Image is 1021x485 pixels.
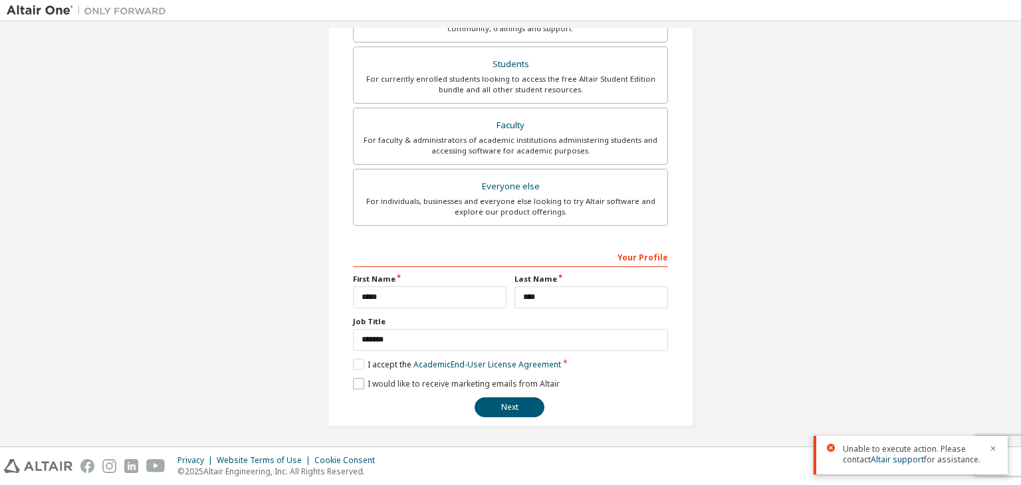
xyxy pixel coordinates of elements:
button: Next [475,397,544,417]
div: For currently enrolled students looking to access the free Altair Student Edition bundle and all ... [362,74,659,95]
div: Privacy [177,455,217,466]
label: I would like to receive marketing emails from Altair [353,378,560,389]
img: Altair One [7,4,173,17]
div: Faculty [362,116,659,135]
div: For individuals, businesses and everyone else looking to try Altair software and explore our prod... [362,196,659,217]
label: I accept the [353,359,561,370]
div: Cookie Consent [314,455,383,466]
a: Altair support [871,454,924,465]
div: Students [362,55,659,74]
span: Unable to execute action. Please contact for assistance. [843,444,981,465]
label: Job Title [353,316,668,327]
img: youtube.svg [146,459,166,473]
img: linkedin.svg [124,459,138,473]
div: Everyone else [362,177,659,196]
label: First Name [353,274,507,284]
img: facebook.svg [80,459,94,473]
div: Website Terms of Use [217,455,314,466]
img: altair_logo.svg [4,459,72,473]
div: Your Profile [353,246,668,267]
a: Academic End-User License Agreement [413,359,561,370]
p: © 2025 Altair Engineering, Inc. All Rights Reserved. [177,466,383,477]
label: Last Name [514,274,668,284]
img: instagram.svg [102,459,116,473]
div: For faculty & administrators of academic institutions administering students and accessing softwa... [362,135,659,156]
